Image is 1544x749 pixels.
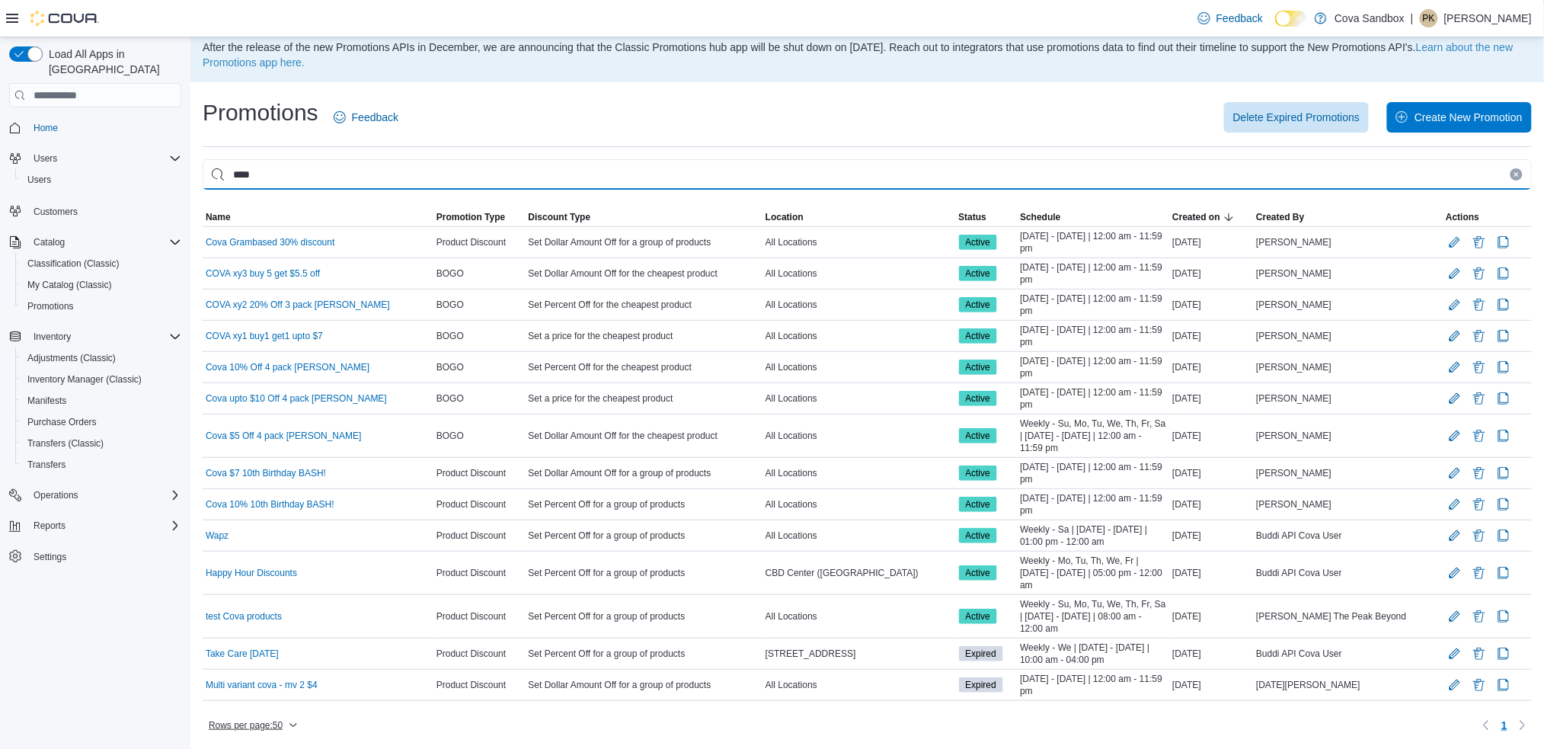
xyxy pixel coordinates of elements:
[1020,230,1166,254] span: [DATE] - [DATE] | 12:00 am - 11:59 pm
[27,233,181,251] span: Catalog
[1446,607,1464,626] button: Edit Promotion
[1169,607,1253,626] div: [DATE]
[27,174,51,186] span: Users
[15,253,187,274] button: Classification (Classic)
[27,119,64,137] a: Home
[21,297,80,315] a: Promotions
[21,349,122,367] a: Adjustments (Classic)
[1514,716,1532,735] button: Next page
[766,267,817,280] span: All Locations
[1415,110,1523,125] span: Create New Promotion
[34,152,57,165] span: Users
[526,358,762,376] div: Set Percent Off for the cheapest product
[1446,296,1464,314] button: Edit Promotion
[1169,296,1253,314] div: [DATE]
[766,236,817,248] span: All Locations
[436,530,506,542] span: Product Discount
[966,529,991,543] span: Active
[436,330,464,342] span: BOGO
[27,416,97,428] span: Purchase Orders
[1446,495,1464,514] button: Edit Promotion
[526,389,762,408] div: Set a price for the cheapest product
[1470,676,1488,694] button: Delete Promotion
[1477,716,1495,735] button: Previous page
[1335,9,1405,27] p: Cova Sandbox
[1494,427,1513,445] button: Clone Promotion
[966,566,991,580] span: Active
[1020,355,1166,379] span: [DATE] - [DATE] | 12:00 am - 11:59 pm
[1494,464,1513,482] button: Clone Promotion
[529,211,591,223] span: Discount Type
[1470,358,1488,376] button: Delete Promotion
[15,433,187,454] button: Transfers (Classic)
[1256,467,1331,479] span: [PERSON_NAME]
[1256,299,1331,311] span: [PERSON_NAME]
[1169,358,1253,376] div: [DATE]
[1169,264,1253,283] div: [DATE]
[27,547,181,566] span: Settings
[1020,324,1166,348] span: [DATE] - [DATE] | 12:00 am - 11:59 pm
[21,276,118,294] a: My Catalog (Classic)
[206,430,362,442] a: Cova $5 Off 4 pack [PERSON_NAME]
[27,279,112,291] span: My Catalog (Classic)
[1444,9,1532,27] p: [PERSON_NAME]
[34,551,66,563] span: Settings
[1256,392,1331,405] span: [PERSON_NAME]
[766,392,817,405] span: All Locations
[15,411,187,433] button: Purchase Orders
[966,360,991,374] span: Active
[27,118,181,137] span: Home
[1275,11,1307,27] input: Dark Mode
[3,232,187,253] button: Catalog
[27,258,120,270] span: Classification (Classic)
[21,276,181,294] span: My Catalog (Classic)
[206,679,318,691] a: Multi variant cova - mv 2 $4
[27,459,66,471] span: Transfers
[1253,208,1443,226] button: Created By
[1169,233,1253,251] div: [DATE]
[1256,267,1331,280] span: [PERSON_NAME]
[15,274,187,296] button: My Catalog (Classic)
[1494,264,1513,283] button: Clone Promotion
[3,148,187,169] button: Users
[766,211,804,223] span: Location
[1169,327,1253,345] div: [DATE]
[966,298,991,312] span: Active
[1020,523,1166,548] span: Weekly - Sa | [DATE] - [DATE] | 01:00 pm - 12:00 am
[21,456,72,474] a: Transfers
[328,102,404,133] a: Feedback
[966,329,991,343] span: Active
[1446,564,1464,582] button: Edit Promotion
[1169,389,1253,408] div: [DATE]
[15,169,187,190] button: Users
[959,565,998,581] span: Active
[1446,676,1464,694] button: Edit Promotion
[1256,610,1406,623] span: [PERSON_NAME] The Peak Beyond
[1470,645,1488,663] button: Delete Promotion
[1411,9,1414,27] p: |
[436,392,464,405] span: BOGO
[966,429,991,443] span: Active
[27,373,142,386] span: Inventory Manager (Classic)
[27,149,63,168] button: Users
[526,564,762,582] div: Set Percent Off for a group of products
[959,497,998,512] span: Active
[1494,607,1513,626] button: Clone Promotion
[27,300,74,312] span: Promotions
[206,530,229,542] a: Wapz
[21,171,181,189] span: Users
[766,610,817,623] span: All Locations
[352,110,398,125] span: Feedback
[15,369,187,390] button: Inventory Manager (Classic)
[966,235,991,249] span: Active
[959,609,998,624] span: Active
[21,392,181,410] span: Manifests
[3,117,187,139] button: Home
[203,159,1532,190] input: This is a search bar. As you type, the results lower in the page will automatically filter.
[526,645,762,663] div: Set Percent Off for a group of products
[21,413,181,431] span: Purchase Orders
[1494,296,1513,314] button: Clone Promotion
[526,264,762,283] div: Set Dollar Amount Off for the cheapest product
[1470,495,1488,514] button: Delete Promotion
